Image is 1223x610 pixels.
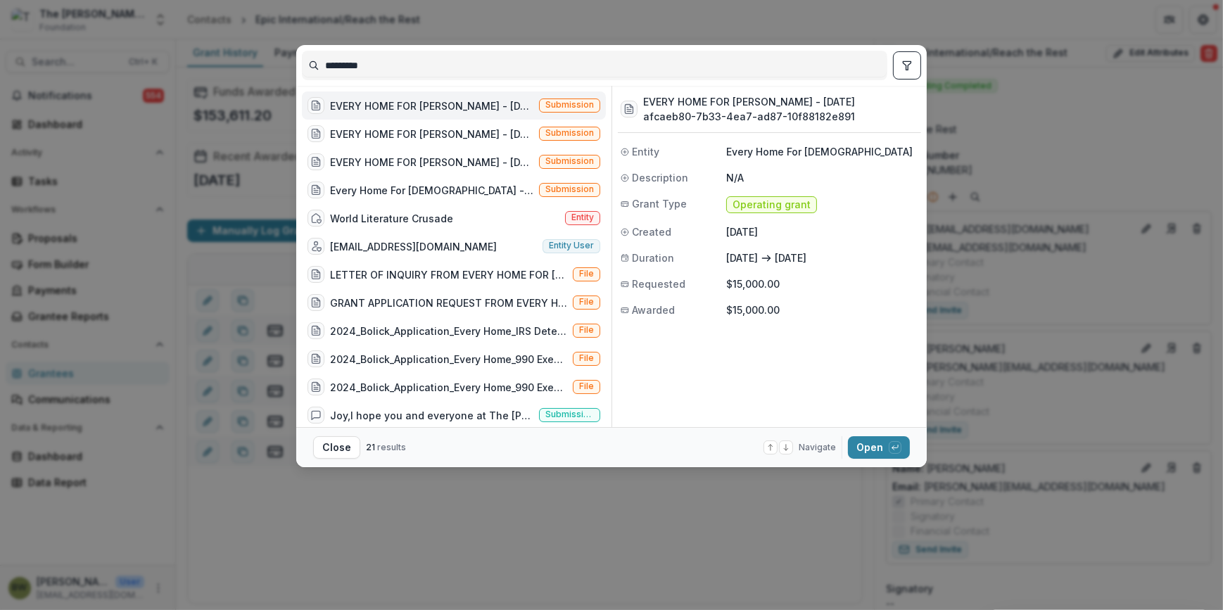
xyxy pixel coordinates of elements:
div: [EMAIL_ADDRESS][DOMAIN_NAME] [330,239,497,254]
span: Submission [545,184,594,194]
button: Open [848,436,910,459]
span: Navigate [799,441,836,454]
span: Entity [632,144,659,159]
p: Every Home For [DEMOGRAPHIC_DATA] [726,144,918,159]
span: Entity [571,212,594,222]
div: World Literature Crusade [330,211,453,226]
span: Operating grant [733,199,811,211]
span: Duration [632,250,674,265]
div: EVERY HOME FOR [PERSON_NAME] - [DATE] [330,127,533,141]
span: File [579,381,594,391]
span: Submission [545,100,594,110]
span: Created [632,224,671,239]
span: Submission [545,156,594,166]
div: 2024_Bolick_Application_Every Home_990 Exemption Acknolwedgment.pdf [330,380,567,395]
p: [DATE] [726,224,918,239]
span: Submission comment [545,409,594,419]
span: File [579,325,594,335]
span: 21 [366,442,375,452]
button: Close [313,436,360,459]
p: [DATE] [726,250,758,265]
div: EVERY HOME FOR [PERSON_NAME] - [DATE] [330,155,533,170]
span: Submission [545,128,594,138]
div: 2024_Bolick_Application_Every Home_990 Exemption Acknolwedgment.pdf [330,352,567,367]
span: File [579,269,594,279]
div: Every Home For [DEMOGRAPHIC_DATA] - 2025 - The [PERSON_NAME] Foundation Grant Proposal Application [330,183,533,198]
p: [DATE] [775,250,806,265]
span: Entity user [549,241,594,250]
span: File [579,353,594,363]
div: LETTER OF INQUIRY FROM EVERY HOME FOR [PERSON_NAME][DEMOGRAPHIC_DATA]msg [330,267,567,282]
p: $15,000.00 [726,277,918,291]
div: 2024_Bolick_Application_Every Home_IRS Determination.pdf [330,324,567,338]
button: toggle filters [893,51,921,80]
p: $15,000.00 [726,303,918,317]
span: Requested [632,277,685,291]
h3: EVERY HOME FOR [PERSON_NAME] - [DATE] [643,94,855,109]
span: results [377,442,406,452]
span: File [579,297,594,307]
div: GRANT APPLICATION REQUEST FROM EVERY HOME FOR [PERSON_NAME][DEMOGRAPHIC_DATA]msg [330,296,567,310]
p: N/A [726,170,918,185]
span: Description [632,170,688,185]
h3: afcaeb80-7b33-4ea7-ad87-10f88182e891 [643,109,855,124]
div: EVERY HOME FOR [PERSON_NAME] - [DATE] [330,99,533,113]
span: Awarded [632,303,675,317]
div: Joy,I hope you and everyone at The [PERSON_NAME] Foundation had a wonderful Christmas!This gift i... [330,408,533,423]
span: Grant Type [632,196,687,211]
